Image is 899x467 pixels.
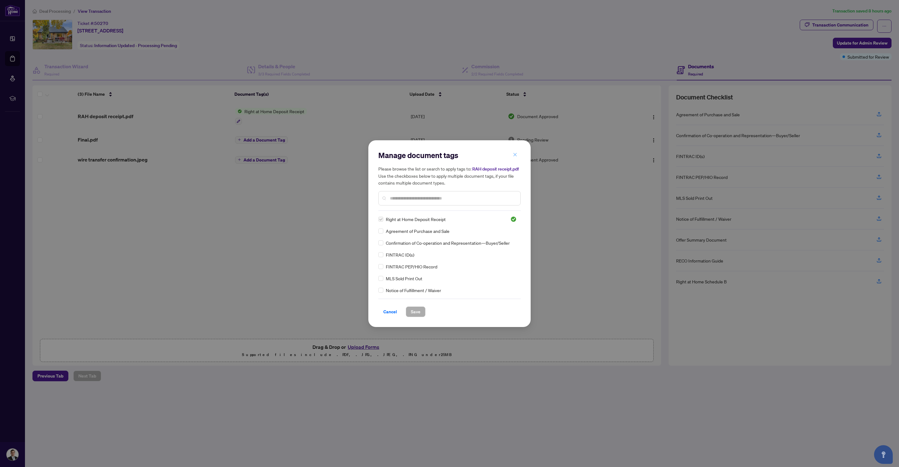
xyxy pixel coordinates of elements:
span: FINTRAC ID(s) [386,251,414,258]
button: Cancel [378,306,402,317]
span: Notice of Fulfillment / Waiver [386,287,441,294]
span: Right at Home Deposit Receipt [386,216,446,223]
img: status [510,216,517,222]
span: Confirmation of Co-operation and Representation—Buyer/Seller [386,239,510,246]
span: Agreement of Purchase and Sale [386,228,449,234]
button: Save [406,306,425,317]
span: close [513,152,517,157]
button: Open asap [874,445,893,464]
span: Approved [510,216,517,222]
span: Cancel [383,307,397,317]
span: FINTRAC PEP/HIO Record [386,263,437,270]
span: MLS Sold Print Out [386,275,422,282]
h5: Please browse the list or search to apply tags to: Use the checkboxes below to apply multiple doc... [378,165,521,186]
span: RAH deposit receipt.pdf [472,166,519,172]
h2: Manage document tags [378,150,521,160]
